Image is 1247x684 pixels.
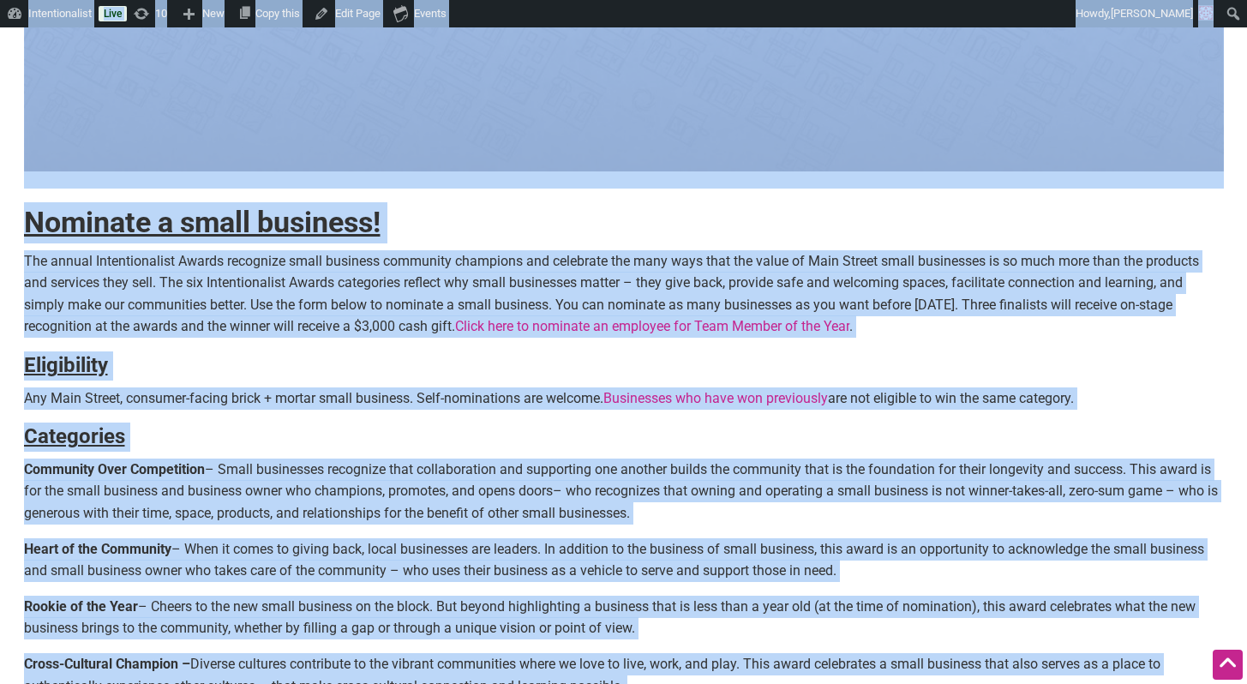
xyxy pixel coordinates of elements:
[24,598,138,615] strong: Rookie of the Year
[1213,650,1243,680] div: Scroll Back to Top
[24,387,1224,410] p: Any Main Street, consumer-facing brick + mortar small business. Self-nominations are welcome. are...
[24,459,1224,525] p: – Small businesses recognize that collaboration and supporting one another builds the community t...
[24,656,190,672] strong: Cross-Cultural Champion –
[24,538,1224,582] p: – When it comes to giving back, local businesses are leaders. In addition to the business of smal...
[24,205,381,239] strong: Nominate a small business!
[455,318,849,334] a: Click here to nominate an employee for Team Member of the Year
[24,596,1224,639] p: – Cheers to the new small business on the block. But beyond highlighting a business that is less ...
[24,461,205,477] strong: Community Over Competition
[24,353,108,377] strong: Eligibility
[24,541,171,557] strong: Heart of the Community
[24,424,125,448] strong: Categories
[99,6,127,21] a: Live
[24,250,1224,338] p: The annual Intentionalist Awards recognize small business community champions and celebrate the m...
[1111,7,1193,20] span: [PERSON_NAME]
[603,390,828,406] a: Businesses who have won previously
